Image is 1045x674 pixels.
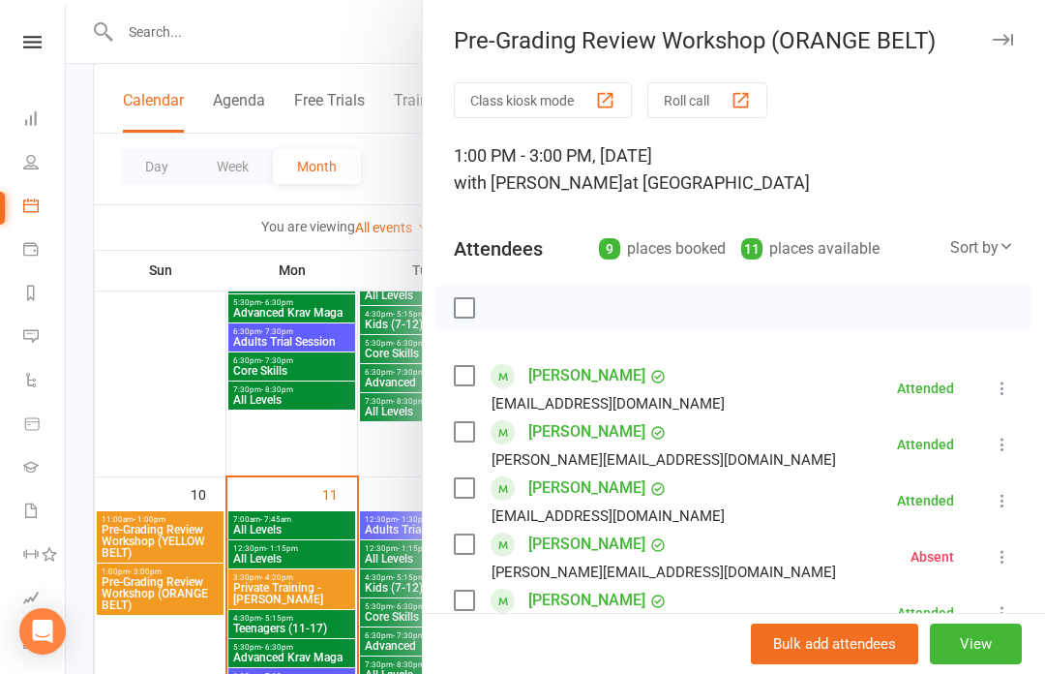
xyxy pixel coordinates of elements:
[23,99,67,142] a: Dashboard
[623,172,810,193] span: at [GEOGRAPHIC_DATA]
[911,550,954,564] div: Absent
[930,624,1022,664] button: View
[454,142,1014,197] div: 1:00 PM - 3:00 PM, [DATE]
[23,186,67,230] a: Calendar
[454,172,623,193] span: with [PERSON_NAME]
[528,360,645,391] a: [PERSON_NAME]
[897,494,954,507] div: Attended
[492,504,725,529] div: [EMAIL_ADDRESS][DOMAIN_NAME]
[23,230,67,273] a: Payments
[454,235,543,262] div: Attendees
[23,142,67,186] a: People
[492,447,836,473] div: [PERSON_NAME][EMAIL_ADDRESS][DOMAIN_NAME]
[492,391,725,416] div: [EMAIL_ADDRESS][DOMAIN_NAME]
[528,473,645,504] a: [PERSON_NAME]
[492,560,836,585] div: [PERSON_NAME][EMAIL_ADDRESS][DOMAIN_NAME]
[454,82,632,118] button: Class kiosk mode
[741,235,880,262] div: places available
[528,529,645,560] a: [PERSON_NAME]
[23,578,67,622] a: Assessments
[897,382,954,395] div: Attended
[599,238,620,260] div: 9
[528,416,645,447] a: [PERSON_NAME]
[23,273,67,317] a: Reports
[528,585,645,616] a: [PERSON_NAME]
[950,235,1014,260] div: Sort by
[423,27,1045,54] div: Pre-Grading Review Workshop (ORANGE BELT)
[751,624,918,664] button: Bulk add attendees
[741,238,762,260] div: 11
[647,82,767,118] button: Roll call
[897,606,954,620] div: Attended
[23,404,67,447] a: Product Sales
[599,235,726,262] div: places booked
[19,608,66,655] div: Open Intercom Messenger
[897,438,954,451] div: Attended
